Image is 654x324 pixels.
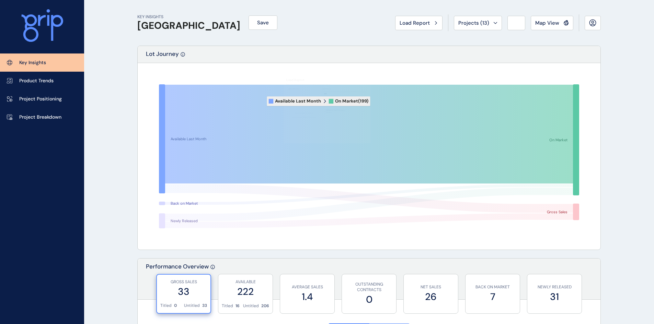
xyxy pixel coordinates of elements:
button: Map View [531,16,573,30]
span: Map View [535,20,559,26]
h1: [GEOGRAPHIC_DATA] [137,20,240,32]
p: 16 [236,303,240,309]
p: 0 [174,303,177,309]
p: Lot Journey [146,50,179,63]
p: Key Insights [19,59,46,66]
button: Save [249,15,277,30]
p: GROSS SALES [160,279,207,285]
label: 222 [222,285,269,298]
p: AVERAGE SALES [284,284,331,290]
p: Titled [222,303,233,309]
p: Performance Overview [146,263,209,299]
p: Titled [160,303,172,309]
label: 0 [345,293,393,306]
span: Projects ( 13 ) [458,20,489,26]
p: Untitled [243,303,259,309]
p: 206 [261,303,269,309]
span: Load Report [400,20,430,26]
p: OUTSTANDING CONTRACTS [345,281,393,293]
label: 31 [531,290,578,303]
label: 1.4 [284,290,331,303]
span: Save [257,19,269,26]
p: KEY INSIGHTS [137,14,240,20]
label: 7 [469,290,516,303]
p: Untitled [184,303,200,309]
p: AVAILABLE [222,279,269,285]
label: 33 [160,285,207,298]
button: Load Report [395,16,443,30]
p: Product Trends [19,77,54,84]
p: Project Breakdown [19,114,61,121]
p: Project Positioning [19,96,62,103]
button: Projects (13) [454,16,502,30]
p: BACK ON MARKET [469,284,516,290]
p: NET SALES [407,284,455,290]
label: 26 [407,290,455,303]
p: 33 [202,303,207,309]
p: NEWLY RELEASED [531,284,578,290]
